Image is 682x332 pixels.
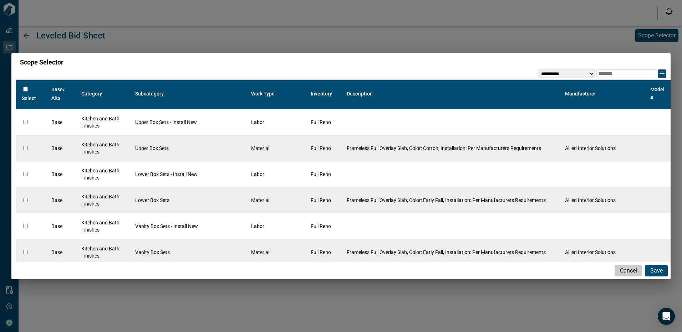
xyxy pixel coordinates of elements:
span: Allied Interior Solutions [565,145,616,151]
span: Base [51,145,62,151]
span: Kitchen and Bath Finishes [81,168,119,181]
span: Frameless Full Overlay Slab, Color: Early Fall, Installation: Per Manufacturers Requirements [347,197,546,203]
span: Material [251,145,269,151]
span: Kitchen and Bath Finishes [81,246,119,259]
span: Select [22,95,36,101]
span: Kitchen and Bath Finishes [81,142,119,155]
span: Full Reno [311,119,331,125]
span: Full Reno [311,171,331,177]
span: Lower Box Sets - Install New [135,171,198,177]
span: Full Reno [311,197,331,203]
span: Full Reno [311,145,331,151]
span: Upper Box Sets - Install New [135,119,197,125]
span: Base [51,119,62,125]
p: Save [650,266,663,275]
span: Vanity Box Sets - Install New [135,223,198,229]
span: Upper Box Sets [135,145,169,151]
span: Base [51,249,62,255]
span: Kitchen and Bath Finishes [81,116,119,129]
div: Open Intercom Messenger [658,308,675,325]
span: Scope Selector [20,59,63,66]
span: Frameless Full Overlay Slab, Color: Early Fall, Installation: Per Manufacturers Requirements [347,249,546,255]
span: Kitchen and Bath Finishes [81,220,119,233]
span: Full Reno [311,223,331,229]
span: Allied Interior Solutions [565,197,616,203]
span: Kitchen and Bath Finishes [81,194,119,207]
span: Model # [650,87,665,101]
span: Base/ Alts [51,87,65,101]
span: Lower Box Sets [135,197,169,203]
span: Allied Interior Solutions [565,249,616,255]
span: Inventory [311,91,332,97]
span: Full Reno [311,249,331,255]
span: Base [51,223,62,229]
button: Cancel [615,265,642,276]
span: Vanity Box Sets [135,249,170,255]
span: Material [251,249,269,255]
span: Base [51,197,62,203]
button: Save [645,265,668,276]
span: Manufacturer [565,91,596,97]
span: Category [81,91,102,97]
span: Subcategory [135,91,164,97]
span: Labor [251,171,264,177]
p: Cancel [620,266,637,275]
span: Base [51,171,62,177]
span: Material [251,197,269,203]
span: Labor [251,223,264,229]
span: Labor [251,119,264,125]
span: Frameless Full Overlay Slab, Color: Cotton, Installation: Per Manufacturers Requirements [347,145,541,151]
span: Description [347,91,373,97]
span: Work Type [251,91,275,97]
